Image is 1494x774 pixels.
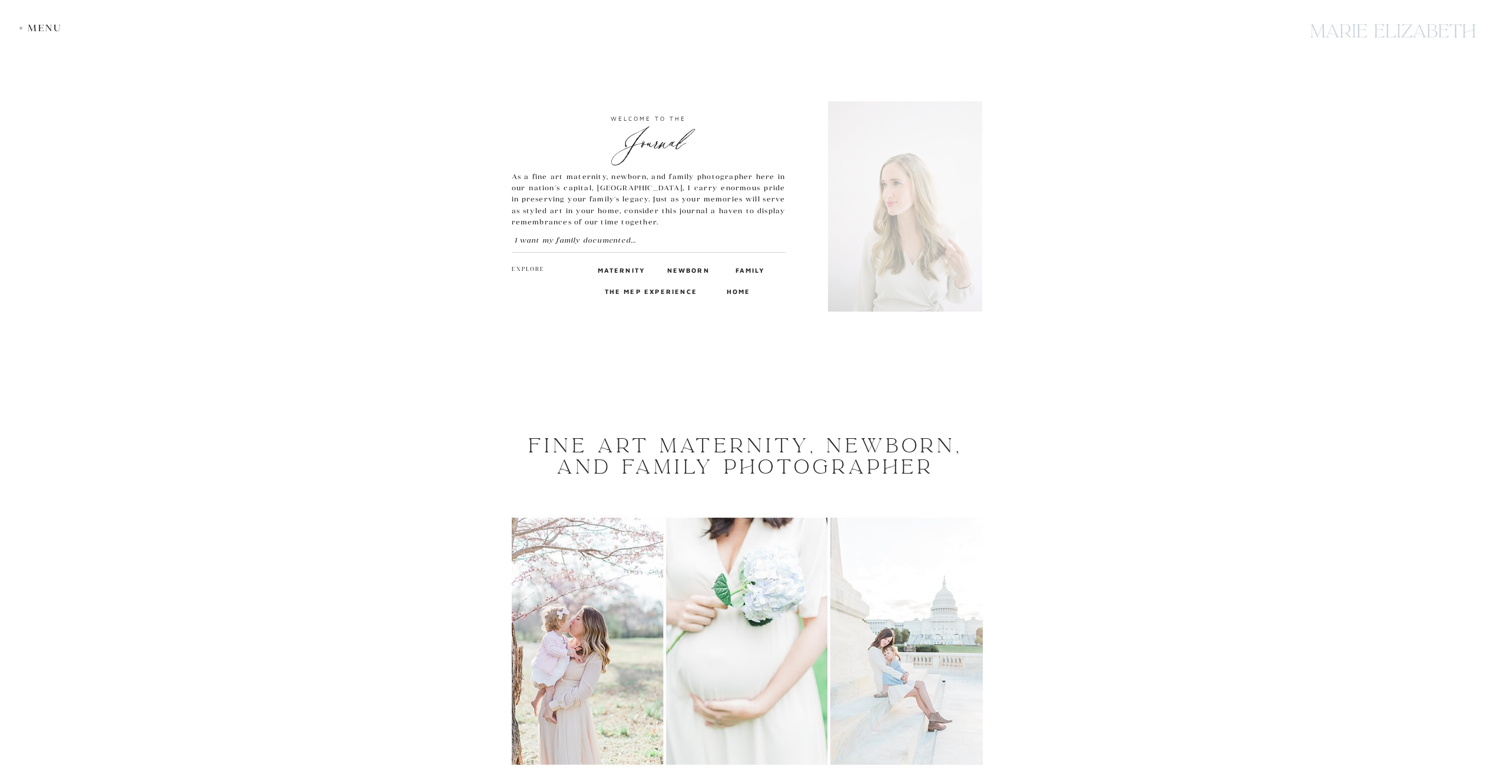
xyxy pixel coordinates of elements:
[512,264,545,275] h2: explore
[605,286,700,296] a: The MEP Experience
[512,171,786,228] p: As a fine art maternity, newborn, and family photographer here in our nation's capital, [GEOGRAPH...
[512,126,786,147] h2: Journal
[736,264,764,275] a: Family
[523,435,968,478] h1: Fine Art Maternity, Newborn, and Family Photographer
[19,22,68,34] div: + Menu
[515,234,662,246] a: I want my family documented...
[727,286,748,296] a: home
[512,113,786,124] h3: welcome to the
[598,264,638,275] a: maternity
[667,264,707,275] a: Newborn
[512,515,983,768] img: Dcnewborn2Cmaternity2Candfamilyphotographer 10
